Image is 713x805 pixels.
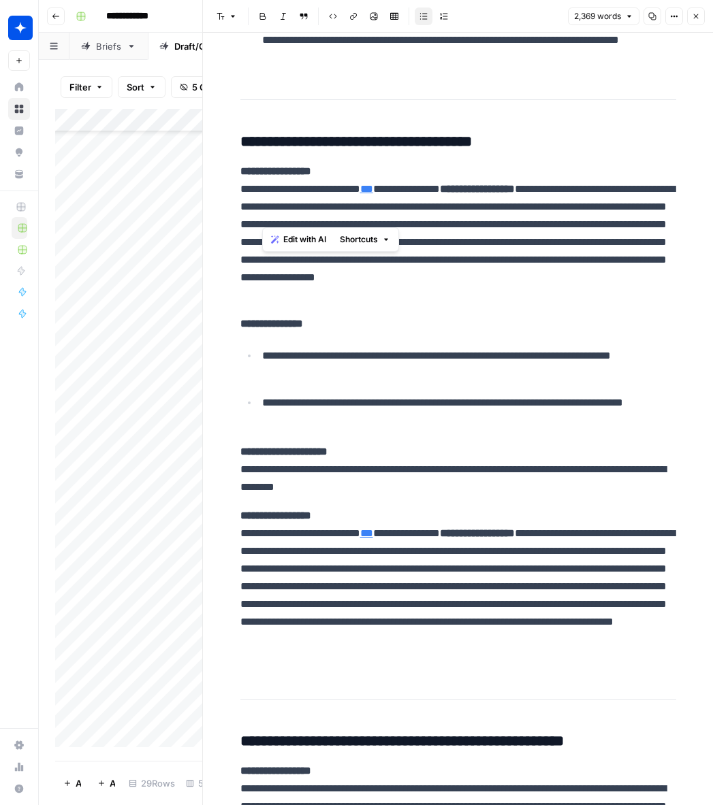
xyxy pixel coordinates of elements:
button: Add Row [55,772,89,794]
a: Settings [8,734,30,756]
span: 5 Columns [192,80,238,94]
span: 2,369 words [574,10,621,22]
div: Draft/Outline Reviews [174,39,268,53]
button: 2,369 words [568,7,639,25]
a: Your Data [8,163,30,185]
span: Add Row [76,776,81,790]
button: Workspace: Wiz [8,11,30,45]
a: Usage [8,756,30,778]
button: Shortcuts [334,231,396,248]
a: Home [8,76,30,98]
img: Wiz Logo [8,16,33,40]
button: Help + Support [8,778,30,800]
a: Browse [8,98,30,120]
span: Add 10 Rows [110,776,115,790]
button: Edit with AI [266,231,332,248]
button: 5 Columns [171,76,247,98]
button: Filter [61,76,112,98]
span: Shortcuts [340,233,378,246]
a: Opportunities [8,142,30,163]
div: 29 Rows [123,772,180,794]
a: Draft/Outline Reviews [148,33,294,60]
a: Insights [8,120,30,142]
div: 5/5 Columns [180,772,256,794]
span: Edit with AI [283,233,326,246]
button: Add 10 Rows [89,772,123,794]
span: Sort [127,80,144,94]
a: Briefs [69,33,148,60]
span: Filter [69,80,91,94]
div: Briefs [96,39,121,53]
button: Sort [118,76,165,98]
